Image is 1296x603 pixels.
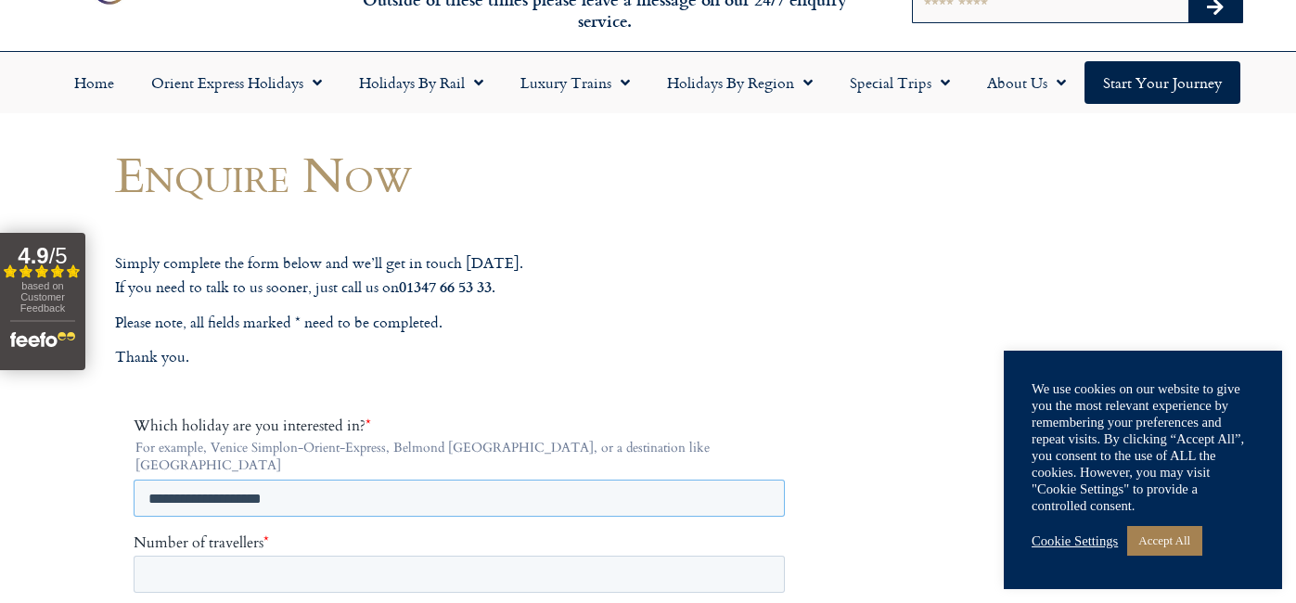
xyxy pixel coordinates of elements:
[340,61,502,104] a: Holidays by Rail
[133,61,340,104] a: Orient Express Holidays
[648,61,831,104] a: Holidays by Region
[9,61,1287,104] nav: Menu
[502,61,648,104] a: Luxury Trains
[1084,61,1240,104] a: Start your Journey
[1032,532,1118,549] a: Cookie Settings
[969,61,1084,104] a: About Us
[399,276,492,297] strong: 01347 66 53 33
[329,415,424,435] span: Your last name
[1032,380,1254,514] div: We use cookies on our website to give you the most relevant experience by remembering your prefer...
[115,311,811,335] p: Please note, all fields marked * need to be completed.
[115,345,811,369] p: Thank you.
[831,61,969,104] a: Special Trips
[115,251,811,300] p: Simply complete the form below and we’ll get in touch [DATE]. If you need to talk to us sooner, j...
[115,147,811,201] h1: Enquire Now
[1127,526,1201,555] a: Accept All
[56,61,133,104] a: Home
